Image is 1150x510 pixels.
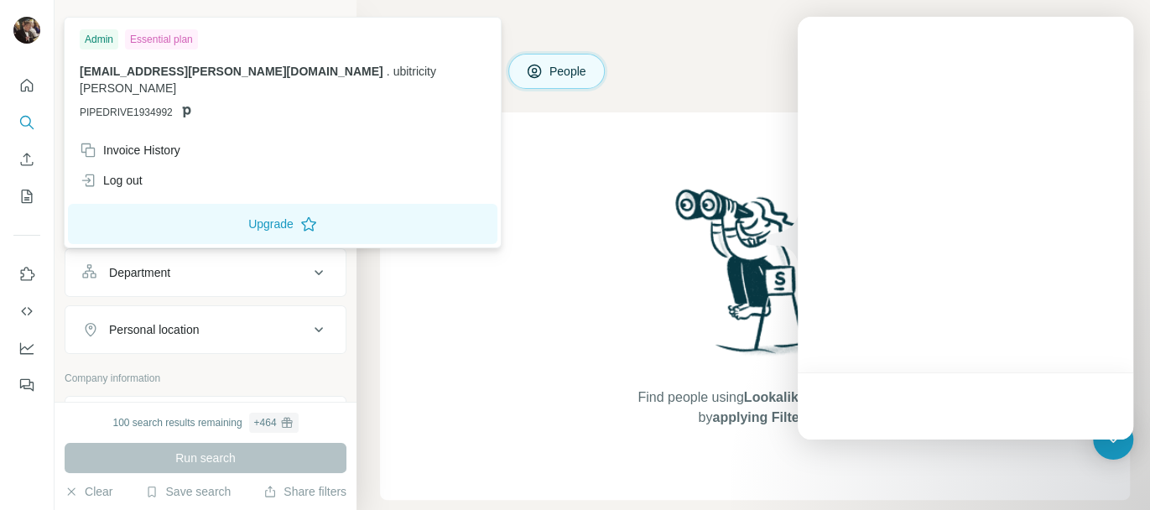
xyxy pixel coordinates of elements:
div: Open Intercom Messenger [1093,419,1133,460]
img: Surfe Illustration - Stars [755,180,906,330]
button: Dashboard [13,333,40,363]
p: Company information [65,371,346,386]
div: Essential plan [125,29,198,49]
span: Find people using or by [621,388,889,428]
div: Log out [80,172,143,189]
span: PIPEDRIVE1934992 [80,105,173,120]
button: Quick start [13,70,40,101]
button: Personal location [65,310,346,350]
div: New search [65,15,117,30]
button: Search [13,107,40,138]
span: applying Filters [712,410,811,424]
div: Invoice History [80,142,180,159]
button: Department [65,252,346,293]
button: Enrich CSV [13,144,40,174]
span: People [549,63,588,80]
div: 100 search results remaining [112,413,298,433]
img: Avatar [13,17,40,44]
span: Lookalikes search [744,390,861,404]
img: Surfe Illustration - Woman searching with binoculars [668,185,842,372]
button: Hide [292,10,356,35]
div: Admin [80,29,118,49]
div: Department [109,264,170,281]
button: Use Surfe API [13,296,40,326]
button: Use Surfe on LinkedIn [13,259,40,289]
button: Upgrade [68,204,497,244]
button: Save search [145,483,231,500]
button: Feedback [13,370,40,400]
h4: Search [380,20,1130,44]
div: + 464 [254,415,277,430]
button: Clear [65,483,112,500]
div: Personal location [109,321,199,338]
span: [EMAIL_ADDRESS][PERSON_NAME][DOMAIN_NAME] [80,65,383,78]
button: My lists [13,181,40,211]
span: . [387,65,390,78]
button: Company [65,400,346,440]
button: Share filters [263,483,346,500]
